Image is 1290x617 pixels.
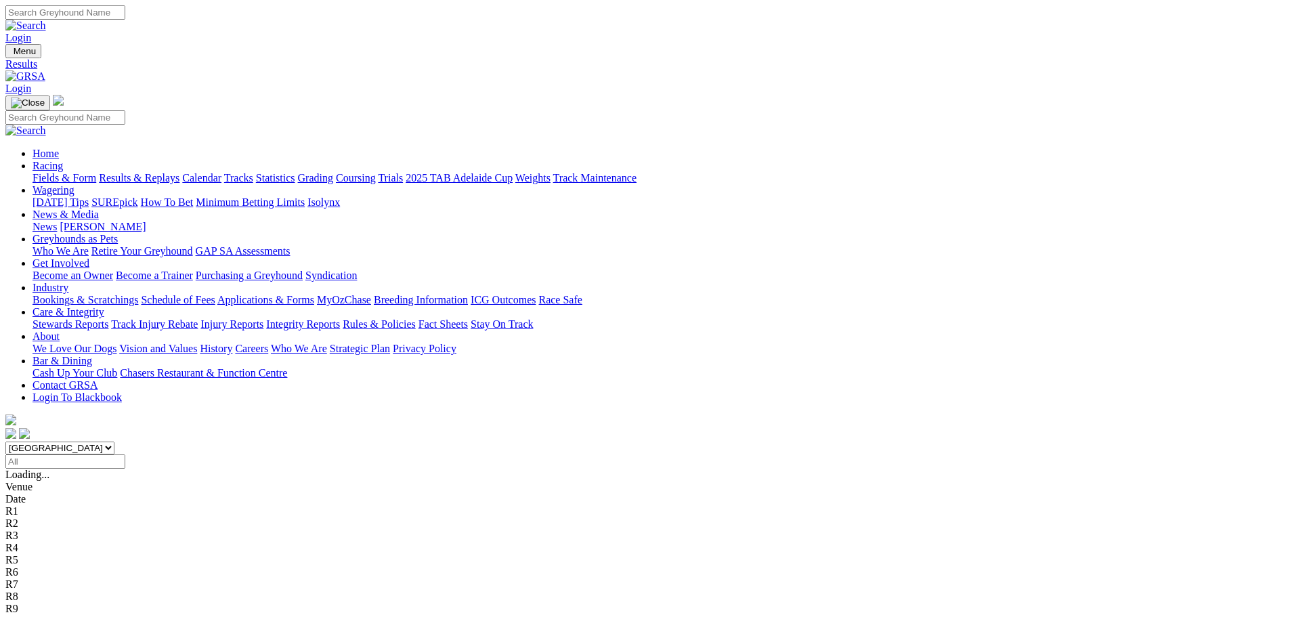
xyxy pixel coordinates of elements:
a: Race Safe [538,294,582,305]
a: Tracks [224,172,253,184]
a: MyOzChase [317,294,371,305]
input: Search [5,110,125,125]
a: 2025 TAB Adelaide Cup [406,172,513,184]
span: Menu [14,46,36,56]
a: Become a Trainer [116,270,193,281]
a: Calendar [182,172,221,184]
a: Strategic Plan [330,343,390,354]
a: Wagering [33,184,74,196]
a: Racing [33,160,63,171]
a: Login To Blackbook [33,391,122,403]
a: Cash Up Your Club [33,367,117,379]
a: Breeding Information [374,294,468,305]
a: Retire Your Greyhound [91,245,193,257]
button: Toggle navigation [5,95,50,110]
div: R2 [5,517,1285,530]
a: Coursing [336,172,376,184]
div: Date [5,493,1285,505]
button: Toggle navigation [5,44,41,58]
a: Who We Are [271,343,327,354]
a: Privacy Policy [393,343,456,354]
a: Statistics [256,172,295,184]
a: [PERSON_NAME] [60,221,146,232]
a: Fields & Form [33,172,96,184]
div: News & Media [33,221,1285,233]
img: GRSA [5,70,45,83]
div: About [33,343,1285,355]
span: Loading... [5,469,49,480]
div: R5 [5,554,1285,566]
div: Industry [33,294,1285,306]
a: How To Bet [141,196,194,208]
img: twitter.svg [19,428,30,439]
div: Get Involved [33,270,1285,282]
a: Rules & Policies [343,318,416,330]
img: Search [5,20,46,32]
div: Wagering [33,196,1285,209]
a: Greyhounds as Pets [33,233,118,244]
a: Become an Owner [33,270,113,281]
div: Venue [5,481,1285,493]
a: Applications & Forms [217,294,314,305]
a: Careers [235,343,268,354]
a: Home [33,148,59,159]
a: Integrity Reports [266,318,340,330]
a: Schedule of Fees [141,294,215,305]
a: Track Injury Rebate [111,318,198,330]
a: GAP SA Assessments [196,245,291,257]
a: Bookings & Scratchings [33,294,138,305]
div: Greyhounds as Pets [33,245,1285,257]
a: Industry [33,282,68,293]
div: R6 [5,566,1285,578]
a: Care & Integrity [33,306,104,318]
div: Racing [33,172,1285,184]
div: R4 [5,542,1285,554]
a: Results [5,58,1285,70]
a: Chasers Restaurant & Function Centre [120,367,287,379]
a: About [33,331,60,342]
a: Grading [298,172,333,184]
input: Select date [5,454,125,469]
a: Vision and Values [119,343,197,354]
img: Close [11,98,45,108]
a: Fact Sheets [418,318,468,330]
a: Stewards Reports [33,318,108,330]
img: Search [5,125,46,137]
a: News & Media [33,209,99,220]
a: Get Involved [33,257,89,269]
a: Stay On Track [471,318,533,330]
a: SUREpick [91,196,137,208]
a: Minimum Betting Limits [196,196,305,208]
div: Bar & Dining [33,367,1285,379]
a: We Love Our Dogs [33,343,116,354]
div: Care & Integrity [33,318,1285,331]
div: R1 [5,505,1285,517]
a: Injury Reports [200,318,263,330]
a: Bar & Dining [33,355,92,366]
div: R3 [5,530,1285,542]
a: Results & Replays [99,172,179,184]
a: [DATE] Tips [33,196,89,208]
a: Trials [378,172,403,184]
a: Who We Are [33,245,89,257]
a: Login [5,83,31,94]
a: Syndication [305,270,357,281]
a: ICG Outcomes [471,294,536,305]
a: Purchasing a Greyhound [196,270,303,281]
img: logo-grsa-white.png [5,414,16,425]
a: Login [5,32,31,43]
a: Track Maintenance [553,172,637,184]
a: History [200,343,232,354]
a: News [33,221,57,232]
a: Weights [515,172,551,184]
div: R9 [5,603,1285,615]
a: Contact GRSA [33,379,98,391]
a: Isolynx [307,196,340,208]
img: logo-grsa-white.png [53,95,64,106]
img: facebook.svg [5,428,16,439]
input: Search [5,5,125,20]
div: R7 [5,578,1285,591]
div: R8 [5,591,1285,603]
